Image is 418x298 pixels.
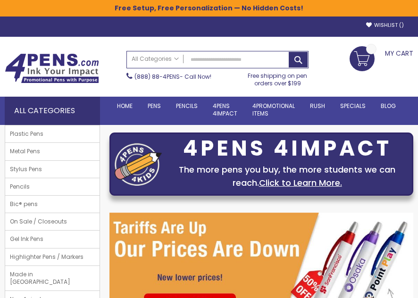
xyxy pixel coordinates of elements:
[5,125,100,142] a: Plastic Pens
[148,102,161,110] span: Pens
[5,196,42,213] span: Bic® pens
[5,248,100,265] a: Highlighter Pens / Markers
[205,97,245,123] a: 4Pens4impact
[310,102,325,110] span: Rush
[5,231,48,248] span: Gel Ink Pens
[333,97,373,116] a: Specials
[134,73,211,81] span: - Call Now!
[167,139,409,158] div: 4PENS 4IMPACT
[168,97,205,116] a: Pencils
[340,102,366,110] span: Specials
[213,102,237,117] span: 4Pens 4impact
[245,97,302,123] a: 4PROMOTIONALITEMS
[373,97,403,116] a: Blog
[5,231,100,248] a: Gel Ink Pens
[109,97,140,116] a: Home
[5,178,100,195] a: Pencils
[132,55,179,63] span: All Categories
[302,97,333,116] a: Rush
[5,143,45,160] span: Metal Pens
[5,196,100,213] a: Bic® pens
[5,248,88,265] span: Highlighter Pens / Markers
[127,51,184,67] a: All Categories
[5,125,48,142] span: Plastic Pens
[5,213,72,230] span: On Sale / Closeouts
[5,213,100,230] a: On Sale / Closeouts
[381,102,396,110] span: Blog
[5,178,34,195] span: Pencils
[246,68,309,87] div: Free shipping on pen orders over $199
[117,102,133,110] span: Home
[115,143,162,186] img: four_pen_logo.png
[5,143,100,160] a: Metal Pens
[140,97,168,116] a: Pens
[176,102,198,110] span: Pencils
[5,161,47,178] span: Stylus Pens
[366,22,404,29] a: Wishlist
[134,73,180,81] a: (888) 88-4PENS
[167,163,409,190] div: The more pens you buy, the more students we can reach.
[5,266,100,290] a: Made in [GEOGRAPHIC_DATA]
[5,97,100,125] div: All Categories
[252,102,295,117] span: 4PROMOTIONAL ITEMS
[259,177,342,189] a: Click to Learn More.
[5,53,99,83] img: 4Pens Custom Pens and Promotional Products
[5,161,100,178] a: Stylus Pens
